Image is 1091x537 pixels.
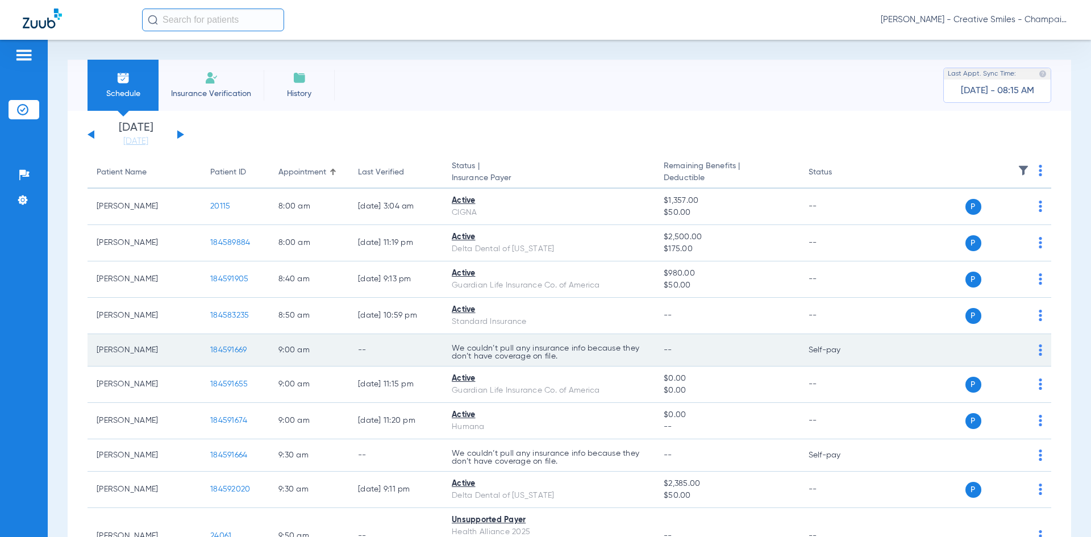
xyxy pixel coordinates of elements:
[664,243,790,255] span: $175.00
[664,207,790,219] span: $50.00
[88,225,201,261] td: [PERSON_NAME]
[664,195,790,207] span: $1,357.00
[210,311,249,319] span: 184583235
[167,88,255,99] span: Insurance Verification
[443,157,655,189] th: Status |
[210,346,247,354] span: 184591669
[965,413,981,429] span: P
[664,346,672,354] span: --
[1039,484,1042,495] img: group-dot-blue.svg
[881,14,1068,26] span: [PERSON_NAME] - Creative Smiles - Champaign
[1039,201,1042,212] img: group-dot-blue.svg
[664,280,790,292] span: $50.00
[88,439,201,472] td: [PERSON_NAME]
[1018,165,1029,176] img: filter.svg
[799,367,876,403] td: --
[965,199,981,215] span: P
[116,71,130,85] img: Schedule
[1039,237,1042,248] img: group-dot-blue.svg
[349,439,443,472] td: --
[452,344,646,360] p: We couldn’t pull any insurance info because they don’t have coverage on file.
[205,71,218,85] img: Manual Insurance Verification
[88,367,201,403] td: [PERSON_NAME]
[799,189,876,225] td: --
[452,207,646,219] div: CIGNA
[1039,378,1042,390] img: group-dot-blue.svg
[799,261,876,298] td: --
[664,421,790,433] span: --
[349,225,443,261] td: [DATE] 11:19 PM
[269,261,349,298] td: 8:40 AM
[664,490,790,502] span: $50.00
[269,367,349,403] td: 9:00 AM
[965,482,981,498] span: P
[1039,415,1042,426] img: group-dot-blue.svg
[210,417,247,424] span: 184591674
[349,261,443,298] td: [DATE] 9:13 PM
[655,157,799,189] th: Remaining Benefits |
[799,225,876,261] td: --
[452,316,646,328] div: Standard Insurance
[965,308,981,324] span: P
[88,403,201,439] td: [PERSON_NAME]
[88,298,201,334] td: [PERSON_NAME]
[102,136,170,147] a: [DATE]
[452,243,646,255] div: Delta Dental of [US_STATE]
[269,334,349,367] td: 9:00 AM
[452,280,646,292] div: Guardian Life Insurance Co. of America
[358,166,404,178] div: Last Verified
[452,231,646,243] div: Active
[210,485,250,493] span: 184592020
[452,514,646,526] div: Unsupported Payer
[349,298,443,334] td: [DATE] 10:59 PM
[210,202,230,210] span: 20115
[965,235,981,251] span: P
[452,449,646,465] p: We couldn’t pull any insurance info because they don’t have coverage on file.
[452,195,646,207] div: Active
[269,189,349,225] td: 8:00 AM
[452,385,646,397] div: Guardian Life Insurance Co. of America
[96,88,150,99] span: Schedule
[210,166,260,178] div: Patient ID
[1039,165,1042,176] img: group-dot-blue.svg
[452,478,646,490] div: Active
[452,373,646,385] div: Active
[664,311,672,319] span: --
[358,166,434,178] div: Last Verified
[293,71,306,85] img: History
[452,304,646,316] div: Active
[1039,310,1042,321] img: group-dot-blue.svg
[452,409,646,421] div: Active
[210,275,248,283] span: 184591905
[269,439,349,472] td: 9:30 AM
[799,157,876,189] th: Status
[97,166,192,178] div: Patient Name
[269,225,349,261] td: 8:00 AM
[142,9,284,31] input: Search for patients
[88,261,201,298] td: [PERSON_NAME]
[799,334,876,367] td: Self-pay
[664,373,790,385] span: $0.00
[269,298,349,334] td: 8:50 AM
[664,478,790,490] span: $2,385.00
[799,403,876,439] td: --
[965,377,981,393] span: P
[97,166,147,178] div: Patient Name
[349,403,443,439] td: [DATE] 11:20 PM
[799,439,876,472] td: Self-pay
[965,272,981,288] span: P
[15,48,33,62] img: hamburger-icon
[1039,70,1047,78] img: last sync help info
[799,298,876,334] td: --
[88,189,201,225] td: [PERSON_NAME]
[664,172,790,184] span: Deductible
[210,239,250,247] span: 184589884
[1039,449,1042,461] img: group-dot-blue.svg
[23,9,62,28] img: Zuub Logo
[1039,344,1042,356] img: group-dot-blue.svg
[349,189,443,225] td: [DATE] 3:04 AM
[664,231,790,243] span: $2,500.00
[88,334,201,367] td: [PERSON_NAME]
[210,451,247,459] span: 184591664
[664,451,672,459] span: --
